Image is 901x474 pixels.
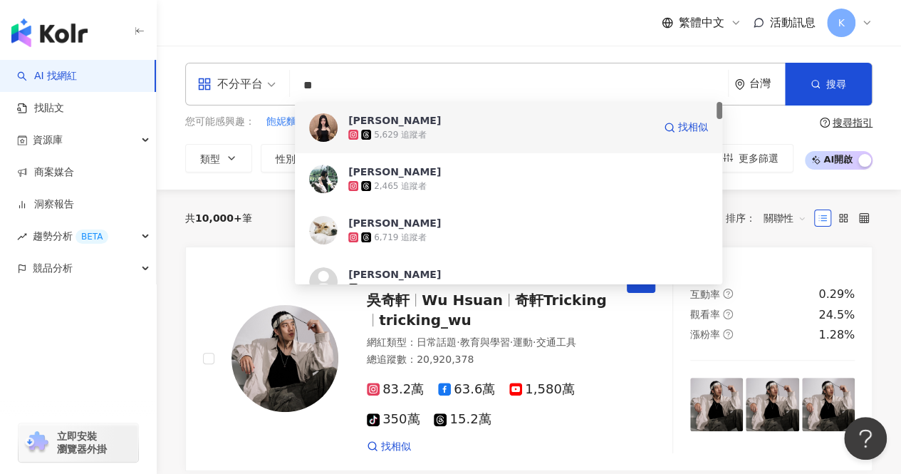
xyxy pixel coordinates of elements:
[309,216,338,244] img: KOL Avatar
[266,114,307,130] button: 飽妮麵包
[348,216,441,230] div: [PERSON_NAME]
[509,382,575,397] span: 1,580萬
[739,153,778,164] span: 更多篩選
[434,412,491,427] span: 15.2萬
[690,289,720,300] span: 互動率
[185,144,252,172] button: 類型
[826,78,846,90] span: 搜尋
[374,180,427,192] div: 2,465 追蹤者
[785,63,872,105] button: 搜尋
[17,197,74,212] a: 洞察報告
[33,220,108,252] span: 趨勢分析
[723,289,733,299] span: question-circle
[348,165,441,179] div: [PERSON_NAME]
[513,336,533,348] span: 運動
[770,16,816,29] span: 活動訊息
[197,77,212,91] span: appstore
[726,207,814,230] div: 排序：
[19,423,138,462] a: chrome extension立即安裝 瀏覽器外掛
[664,113,708,142] a: 找相似
[57,430,107,455] span: 立即安裝 瀏覽器外掛
[367,292,410,309] span: 吳奇軒
[367,440,411,454] a: 找相似
[185,115,255,129] span: 您可能感興趣：
[536,336,576,348] span: 交通工具
[690,309,720,320] span: 觀看率
[381,440,411,454] span: 找相似
[309,165,338,193] img: KOL Avatar
[348,267,441,282] div: [PERSON_NAME]
[309,113,338,142] img: KOL Avatar
[802,378,855,431] img: post-image
[276,153,296,165] span: 性別
[374,129,427,141] div: 5,629 追蹤者
[200,153,220,165] span: 類型
[379,311,472,329] span: tricking_wu
[266,115,306,129] span: 飽妮麵包
[678,120,708,135] span: 找相似
[438,382,495,397] span: 63.6萬
[374,232,427,244] div: 6,719 追蹤者
[679,15,724,31] span: 繁體中文
[197,73,263,96] div: 不分平台
[75,230,108,244] div: BETA
[746,378,798,431] img: post-image
[833,117,873,128] div: 搜尋指引
[348,113,441,128] div: [PERSON_NAME]
[764,207,806,230] span: 關聯性
[690,378,743,431] img: post-image
[367,336,610,350] div: 網紅類型 ：
[533,336,536,348] span: ·
[195,212,242,224] span: 10,000+
[367,412,420,427] span: 350萬
[749,78,785,90] div: 台灣
[457,336,459,348] span: ·
[33,124,63,156] span: 資源庫
[11,19,88,47] img: logo
[515,292,607,309] span: 奇軒Tricking
[17,69,77,83] a: searchAI 找網紅
[734,79,745,90] span: environment
[231,305,338,412] img: KOL Avatar
[838,15,844,31] span: K
[422,292,503,309] span: Wu Hsuan
[723,329,733,339] span: question-circle
[23,431,51,454] img: chrome extension
[459,336,509,348] span: 教育與學習
[17,101,64,115] a: 找貼文
[820,118,830,128] span: question-circle
[844,417,887,460] iframe: Help Scout Beacon - Open
[361,283,420,295] div: 22,200 追蹤者
[509,336,512,348] span: ·
[367,353,610,367] div: 總追蹤數 ： 20,920,378
[185,247,873,472] a: KOL Avatar吳奇軒Wu Hsuan奇軒Trickingtricking_wu網紅類型：日常話題·教育與學習·運動·交通工具總追蹤數：20,920,37883.2萬63.6萬1,580萬3...
[33,252,73,284] span: 競品分析
[261,144,328,172] button: 性別
[185,212,252,224] div: 共 筆
[723,309,733,319] span: question-circle
[17,165,74,180] a: 商案媒合
[690,329,720,340] span: 漲粉率
[708,144,793,172] button: 更多篩選
[367,382,424,397] span: 83.2萬
[17,232,27,242] span: rise
[818,327,855,343] div: 1.28%
[818,307,855,323] div: 24.5%
[818,287,855,302] div: 0.29%
[417,336,457,348] span: 日常話題
[309,267,338,296] img: KOL Avatar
